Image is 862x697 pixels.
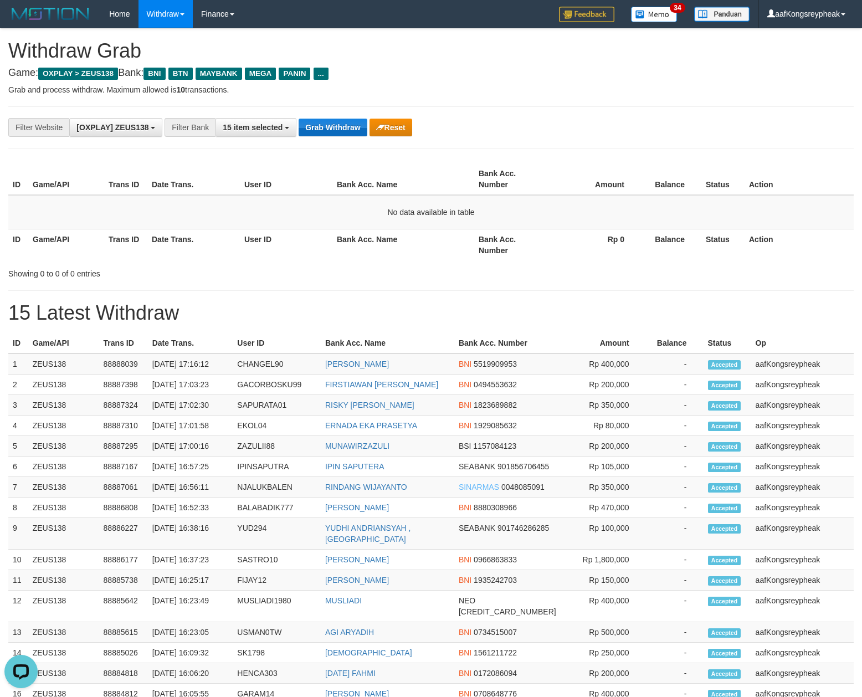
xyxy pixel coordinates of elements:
[233,570,321,591] td: FIJAY12
[28,518,99,550] td: ZEUS138
[8,591,28,622] td: 12
[646,550,704,570] td: -
[8,163,28,195] th: ID
[28,333,99,353] th: Game/API
[561,457,646,477] td: Rp 105,000
[708,401,741,411] span: Accepted
[325,401,414,409] a: RISKY [PERSON_NAME]
[501,483,545,491] span: Copy 0048085091 to clipboard
[459,360,471,368] span: BNI
[28,416,99,436] td: ZEUS138
[99,375,148,395] td: 88887398
[454,333,561,353] th: Bank Acc. Number
[8,550,28,570] td: 10
[148,622,233,643] td: [DATE] 16:23:05
[8,416,28,436] td: 4
[561,436,646,457] td: Rp 200,000
[646,591,704,622] td: -
[325,421,417,430] a: ERNADA EKA PRASETYA
[233,353,321,375] td: CHANGEL90
[8,68,854,79] h4: Game: Bank:
[148,550,233,570] td: [DATE] 16:37:23
[459,555,471,564] span: BNI
[459,503,471,512] span: BNI
[561,333,646,353] th: Amount
[223,123,283,132] span: 15 item selected
[474,360,517,368] span: Copy 5519909953 to clipboard
[751,591,854,622] td: aafKongsreypheak
[143,68,165,80] span: BNI
[708,556,741,565] span: Accepted
[646,395,704,416] td: -
[474,628,517,637] span: Copy 0734515007 to clipboard
[8,375,28,395] td: 2
[233,395,321,416] td: SAPURATA01
[701,229,745,260] th: Status
[99,622,148,643] td: 88885615
[646,375,704,395] td: -
[474,163,550,195] th: Bank Acc. Number
[332,163,474,195] th: Bank Acc. Name
[751,570,854,591] td: aafKongsreypheak
[99,663,148,684] td: 88884818
[8,118,69,137] div: Filter Website
[708,504,741,513] span: Accepted
[708,669,741,679] span: Accepted
[708,524,741,534] span: Accepted
[474,229,550,260] th: Bank Acc. Number
[148,353,233,375] td: [DATE] 17:16:12
[233,477,321,498] td: NJALUKBALEN
[459,462,495,471] span: SEABANK
[459,524,495,532] span: SEABANK
[325,483,407,491] a: RINDANG WIJAYANTO
[751,457,854,477] td: aafKongsreypheak
[701,163,745,195] th: Status
[646,570,704,591] td: -
[459,483,499,491] span: SINARMAS
[8,643,28,663] td: 14
[4,4,38,38] button: Open LiveChat chat widget
[641,229,701,260] th: Balance
[561,663,646,684] td: Rp 200,000
[325,555,389,564] a: [PERSON_NAME]
[148,570,233,591] td: [DATE] 16:25:17
[8,195,854,229] td: No data available in table
[8,302,854,324] h1: 15 Latest Withdraw
[745,229,854,260] th: Action
[233,591,321,622] td: MUSLIADI1980
[99,570,148,591] td: 88885738
[28,591,99,622] td: ZEUS138
[99,436,148,457] td: 88887295
[8,457,28,477] td: 6
[474,503,517,512] span: Copy 8880308966 to clipboard
[99,395,148,416] td: 88887324
[325,442,389,450] a: MUNAWIRZAZULI
[8,6,93,22] img: MOTION_logo.png
[233,436,321,457] td: ZAZULII88
[646,457,704,477] td: -
[561,416,646,436] td: Rp 80,000
[474,669,517,678] span: Copy 0172086094 to clipboard
[646,622,704,643] td: -
[561,591,646,622] td: Rp 400,000
[459,576,471,585] span: BNI
[8,353,28,375] td: 1
[99,333,148,353] th: Trans ID
[28,663,99,684] td: ZEUS138
[751,395,854,416] td: aafKongsreypheak
[473,442,516,450] span: Copy 1157084123 to clipboard
[459,442,471,450] span: BSI
[28,229,104,260] th: Game/API
[646,518,704,550] td: -
[325,576,389,585] a: [PERSON_NAME]
[751,353,854,375] td: aafKongsreypheak
[314,68,329,80] span: ...
[708,649,741,658] span: Accepted
[708,422,741,431] span: Accepted
[28,477,99,498] td: ZEUS138
[8,264,351,279] div: Showing 0 to 0 of 0 entries
[561,570,646,591] td: Rp 150,000
[561,477,646,498] td: Rp 350,000
[279,68,310,80] span: PANIN
[708,360,741,370] span: Accepted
